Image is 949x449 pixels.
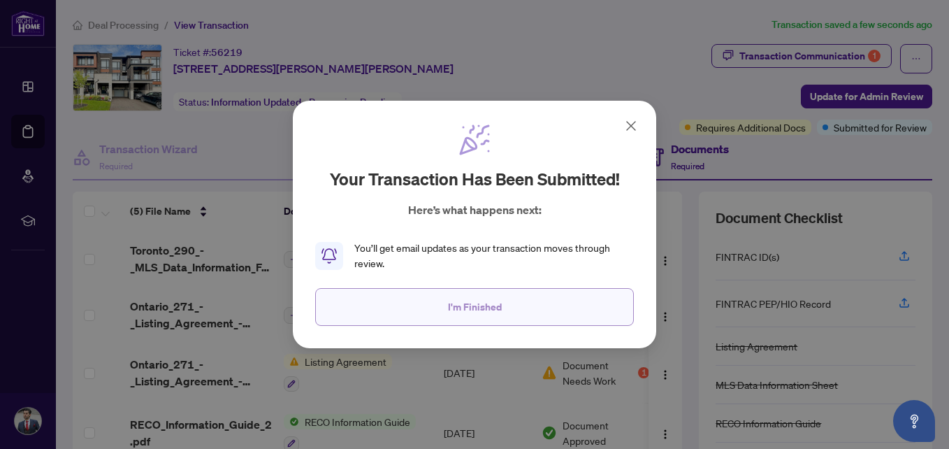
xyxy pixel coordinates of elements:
button: I'm Finished [315,288,634,326]
button: Open asap [893,400,935,442]
div: You’ll get email updates as your transaction moves through review. [354,241,634,271]
h2: Your transaction has been submitted! [330,168,620,190]
span: I'm Finished [448,296,502,318]
p: Here’s what happens next: [408,201,542,218]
